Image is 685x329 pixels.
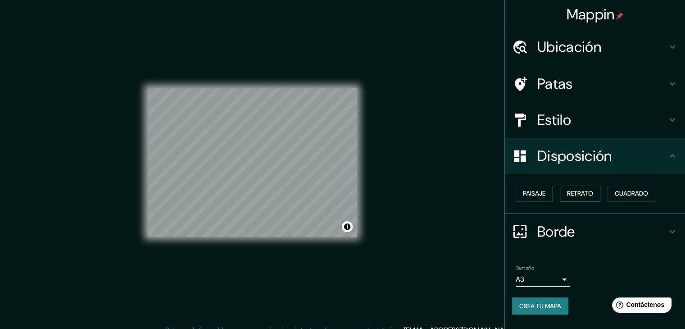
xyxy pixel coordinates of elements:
font: Tamaño [516,265,534,272]
font: Paisaje [523,189,545,197]
div: Patas [505,66,685,102]
button: Retrato [560,185,600,202]
font: Ubicación [537,37,601,56]
font: Cuadrado [615,189,648,197]
div: Disposición [505,138,685,174]
button: Activar o desactivar atribución [342,221,353,232]
div: Borde [505,214,685,250]
div: Estilo [505,102,685,138]
div: Ubicación [505,29,685,65]
div: A3 [516,272,570,287]
button: Crea tu mapa [512,297,568,315]
canvas: Mapa [148,88,357,237]
font: Crea tu mapa [519,302,561,310]
img: pin-icon.png [616,12,623,19]
font: Retrato [567,189,593,197]
button: Paisaje [516,185,553,202]
button: Cuadrado [608,185,655,202]
font: A3 [516,274,524,284]
font: Borde [537,222,575,241]
font: Disposición [537,146,612,165]
iframe: Lanzador de widgets de ayuda [605,294,675,319]
font: Estilo [537,110,571,129]
font: Patas [537,74,573,93]
font: Mappin [567,5,615,24]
